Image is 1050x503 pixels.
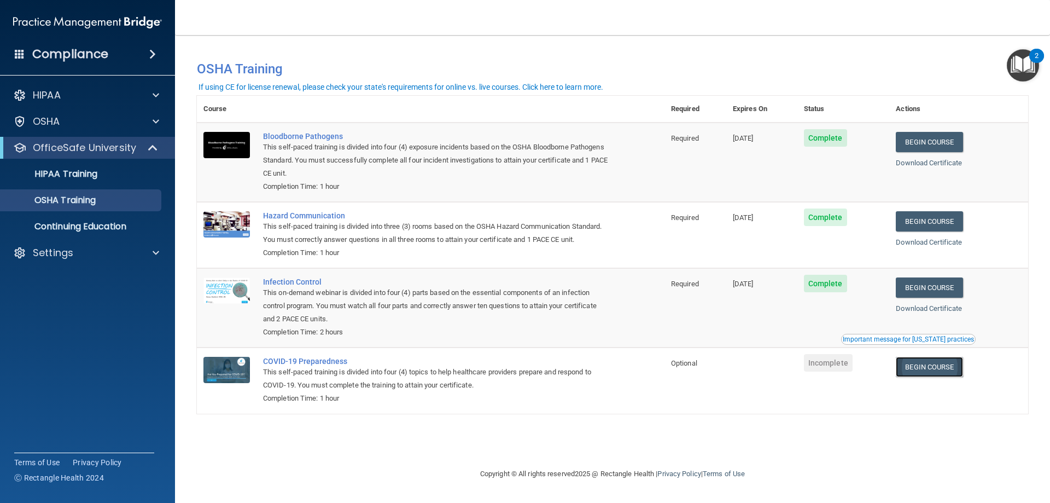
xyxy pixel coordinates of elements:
[896,304,962,313] a: Download Certificate
[263,286,610,326] div: This on-demand webinar is divided into four (4) parts based on the essential components of an inf...
[73,457,122,468] a: Privacy Policy
[804,354,853,372] span: Incomplete
[263,277,610,286] a: Infection Control
[896,132,962,152] a: Begin Course
[13,141,159,154] a: OfficeSafe University
[804,209,847,226] span: Complete
[889,96,1028,123] th: Actions
[7,195,96,206] p: OSHA Training
[197,96,256,123] th: Course
[13,11,162,33] img: PMB logo
[843,336,974,343] div: Important message for [US_STATE] practices
[7,221,156,232] p: Continuing Education
[413,456,812,492] div: Copyright © All rights reserved 2025 @ Rectangle Health | |
[14,472,104,483] span: Ⓒ Rectangle Health 2024
[733,213,754,222] span: [DATE]
[657,470,701,478] a: Privacy Policy
[33,141,136,154] p: OfficeSafe University
[14,457,60,468] a: Terms of Use
[13,115,159,128] a: OSHA
[263,141,610,180] div: This self-paced training is divided into four (4) exposure incidents based on the OSHA Bloodborne...
[1035,56,1039,70] div: 2
[733,280,754,288] span: [DATE]
[671,359,697,367] span: Optional
[197,82,605,92] button: If using CE for license renewal, please check your state's requirements for online vs. live cours...
[703,470,745,478] a: Terms of Use
[263,357,610,366] a: COVID-19 Preparedness
[671,134,699,142] span: Required
[896,238,962,246] a: Download Certificate
[841,334,976,345] button: Read this if you are a dental practitioner in the state of CA
[896,159,962,167] a: Download Certificate
[1007,49,1039,82] button: Open Resource Center, 2 new notifications
[896,211,962,232] a: Begin Course
[733,134,754,142] span: [DATE]
[263,180,610,193] div: Completion Time: 1 hour
[33,246,73,259] p: Settings
[263,220,610,246] div: This self-paced training is divided into three (3) rooms based on the OSHA Hazard Communication S...
[199,83,603,91] div: If using CE for license renewal, please check your state's requirements for online vs. live cours...
[263,366,610,392] div: This self-paced training is divided into four (4) topics to help healthcare providers prepare and...
[197,61,1028,77] h4: OSHA Training
[671,280,699,288] span: Required
[263,132,610,141] a: Bloodborne Pathogens
[32,47,108,62] h4: Compliance
[861,425,1037,469] iframe: Drift Widget Chat Controller
[726,96,797,123] th: Expires On
[664,96,726,123] th: Required
[263,392,610,405] div: Completion Time: 1 hour
[804,129,847,147] span: Complete
[13,89,159,102] a: HIPAA
[263,246,610,259] div: Completion Time: 1 hour
[263,211,610,220] a: Hazard Communication
[33,115,60,128] p: OSHA
[7,169,97,180] p: HIPAA Training
[13,246,159,259] a: Settings
[804,275,847,292] span: Complete
[263,326,610,339] div: Completion Time: 2 hours
[671,213,699,222] span: Required
[33,89,61,102] p: HIPAA
[797,96,890,123] th: Status
[896,357,962,377] a: Begin Course
[896,277,962,298] a: Begin Course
